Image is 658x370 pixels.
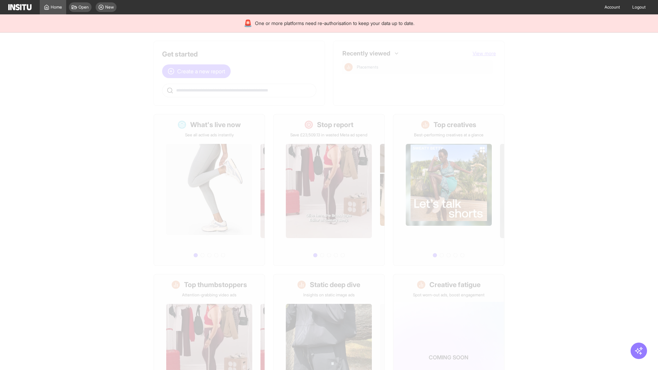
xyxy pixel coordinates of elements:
span: Open [78,4,89,10]
div: 🚨 [244,18,252,28]
span: One or more platforms need re-authorisation to keep your data up to date. [255,20,414,27]
span: New [105,4,114,10]
img: Logo [8,4,32,10]
span: Home [51,4,62,10]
